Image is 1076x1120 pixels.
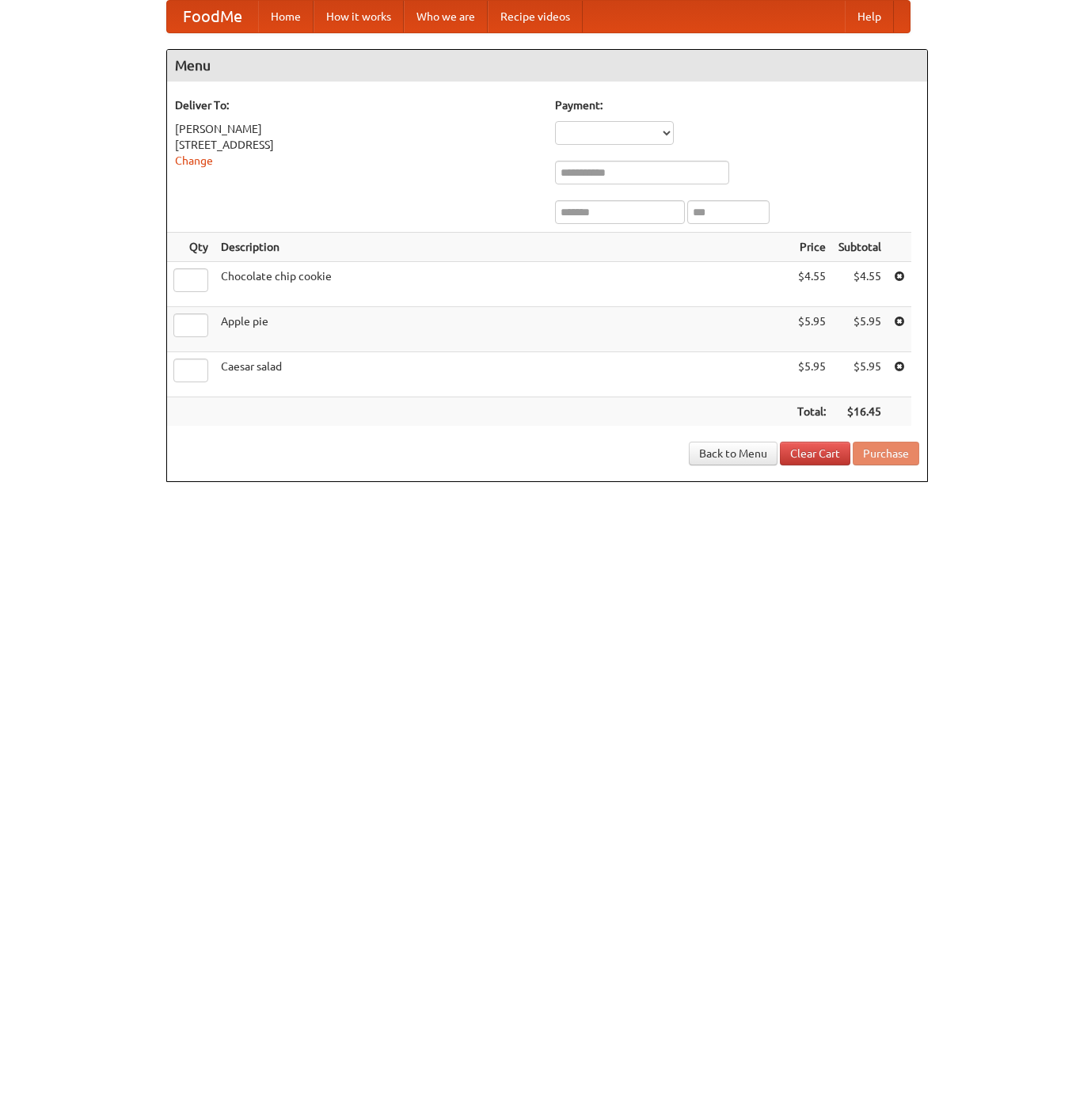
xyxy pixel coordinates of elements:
[215,352,791,397] td: Caesar salad
[832,397,888,427] th: $16.45
[845,1,894,32] a: Help
[167,1,258,32] a: FoodMe
[791,233,832,262] th: Price
[215,262,791,307] td: Chocolate chip cookie
[780,442,850,465] a: Clear Cart
[555,97,919,113] h5: Payment:
[175,97,539,113] h5: Deliver To:
[791,352,832,397] td: $5.95
[832,307,888,352] td: $5.95
[689,442,778,465] a: Back to Menu
[215,233,791,262] th: Description
[832,262,888,307] td: $4.55
[404,1,488,32] a: Who we are
[791,262,832,307] td: $4.55
[175,154,213,167] a: Change
[167,50,927,82] h4: Menu
[791,307,832,352] td: $5.95
[175,121,539,137] div: [PERSON_NAME]
[215,307,791,352] td: Apple pie
[488,1,583,32] a: Recipe videos
[853,442,919,465] button: Purchase
[314,1,404,32] a: How it works
[832,352,888,397] td: $5.95
[791,397,832,427] th: Total:
[175,137,539,153] div: [STREET_ADDRESS]
[832,233,888,262] th: Subtotal
[258,1,314,32] a: Home
[167,233,215,262] th: Qty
